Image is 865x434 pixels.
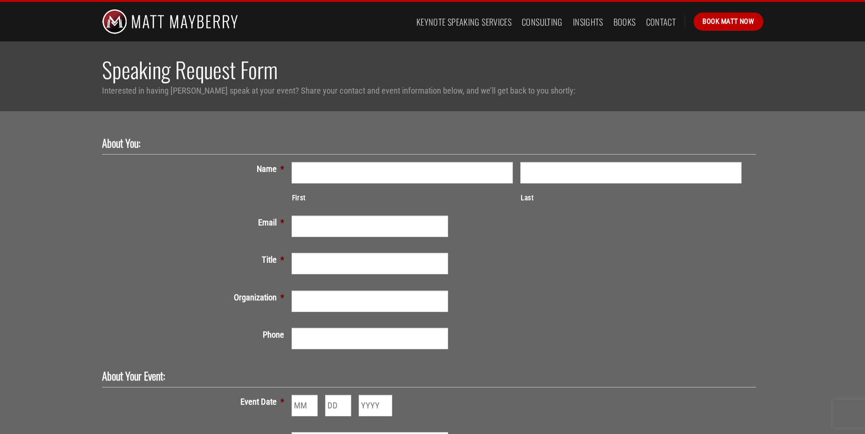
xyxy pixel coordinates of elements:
[102,53,278,86] span: Speaking Request Form
[694,13,763,30] a: Book Matt Now
[102,395,292,408] label: Event Date
[102,216,292,229] label: Email
[102,84,763,97] p: Interested in having [PERSON_NAME] speak at your event? Share your contact and event information ...
[102,253,292,266] label: Title
[292,395,318,416] input: MM
[359,395,392,416] input: YYYY
[573,14,603,30] a: Insights
[613,14,636,30] a: Books
[522,14,563,30] a: Consulting
[102,328,292,341] label: Phone
[416,14,511,30] a: Keynote Speaking Services
[102,369,749,383] h2: About Your Event:
[102,136,749,150] h2: About You:
[102,2,238,41] img: Matt Mayberry
[102,162,292,176] label: Name
[646,14,676,30] a: Contact
[325,395,351,416] input: DD
[292,193,513,204] label: First
[702,16,754,27] span: Book Matt Now
[521,193,742,204] label: Last
[102,291,292,304] label: Organization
